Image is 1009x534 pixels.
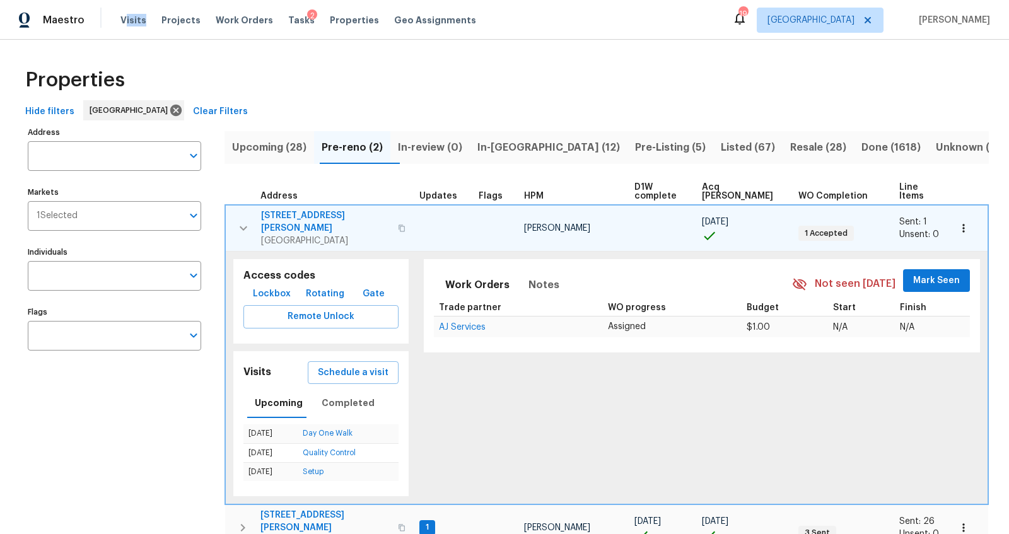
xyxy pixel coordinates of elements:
[232,139,306,156] span: Upcoming (28)
[833,303,856,312] span: Start
[798,192,868,200] span: WO Completion
[439,303,501,312] span: Trade partner
[83,100,184,120] div: [GEOGRAPHIC_DATA]
[307,9,317,22] div: 2
[243,443,298,462] td: [DATE]
[738,8,747,20] div: 19
[303,429,353,437] a: Day One Walk
[243,305,399,328] button: Remote Unlock
[28,189,201,196] label: Markets
[354,282,394,306] button: Gate
[185,267,202,284] button: Open
[899,218,927,226] span: Sent: 1
[445,276,510,294] span: Work Orders
[318,365,388,381] span: Schedule a visit
[28,129,201,136] label: Address
[608,320,737,334] p: Assigned
[260,509,390,534] span: [STREET_ADDRESS][PERSON_NAME]
[899,230,939,239] span: Unsent: 0
[419,192,457,200] span: Updates
[833,323,848,332] span: N/A
[702,218,728,226] span: [DATE]
[634,183,680,200] span: D1W complete
[303,468,324,475] a: Setup
[28,248,201,256] label: Individuals
[900,303,926,312] span: Finish
[185,327,202,344] button: Open
[861,139,921,156] span: Done (1618)
[260,192,298,200] span: Address
[243,424,298,443] td: [DATE]
[702,183,777,200] span: Acq [PERSON_NAME]
[439,323,486,332] span: AJ Services
[25,104,74,120] span: Hide filters
[790,139,846,156] span: Resale (28)
[800,228,853,239] span: 1 Accepted
[721,139,775,156] span: Listed (67)
[303,449,356,456] a: Quality Control
[37,211,78,221] span: 1 Selected
[185,207,202,224] button: Open
[288,16,315,25] span: Tasks
[359,286,389,302] span: Gate
[767,14,854,26] span: [GEOGRAPHIC_DATA]
[702,517,728,526] span: [DATE]
[243,462,298,481] td: [DATE]
[477,139,620,156] span: In-[GEOGRAPHIC_DATA] (12)
[524,224,590,233] span: [PERSON_NAME]
[243,269,399,282] h5: Access codes
[248,282,296,306] button: Lockbox
[322,139,383,156] span: Pre-reno (2)
[524,192,544,200] span: HPM
[936,139,1001,156] span: Unknown (0)
[161,14,201,26] span: Projects
[308,361,399,385] button: Schedule a visit
[255,395,303,411] span: Upcoming
[243,366,271,379] h5: Visits
[899,517,935,526] span: Sent: 26
[439,323,486,331] a: AJ Services
[903,269,970,293] button: Mark Seen
[25,74,125,86] span: Properties
[193,104,248,120] span: Clear Filters
[479,192,503,200] span: Flags
[90,104,173,117] span: [GEOGRAPHIC_DATA]
[398,139,462,156] span: In-review (0)
[28,308,201,316] label: Flags
[394,14,476,26] span: Geo Assignments
[261,235,390,247] span: [GEOGRAPHIC_DATA]
[524,523,590,532] span: [PERSON_NAME]
[815,277,895,291] span: Not seen [DATE]
[747,303,779,312] span: Budget
[261,209,390,235] span: [STREET_ADDRESS][PERSON_NAME]
[914,14,990,26] span: [PERSON_NAME]
[254,309,388,325] span: Remote Unlock
[253,286,291,302] span: Lockbox
[120,14,146,26] span: Visits
[330,14,379,26] span: Properties
[899,183,928,200] span: Line Items
[634,517,661,526] span: [DATE]
[188,100,253,124] button: Clear Filters
[635,139,706,156] span: Pre-Listing (5)
[185,147,202,165] button: Open
[608,303,666,312] span: WO progress
[747,323,770,332] span: $1.00
[421,522,434,533] span: 1
[216,14,273,26] span: Work Orders
[301,282,349,306] button: Rotating
[528,276,559,294] span: Notes
[913,273,960,289] span: Mark Seen
[322,395,375,411] span: Completed
[43,14,85,26] span: Maestro
[20,100,79,124] button: Hide filters
[306,286,344,302] span: Rotating
[900,323,914,332] span: N/A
